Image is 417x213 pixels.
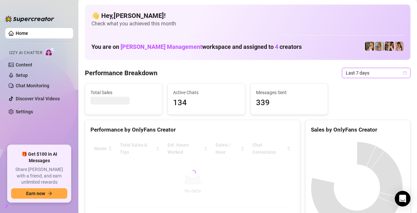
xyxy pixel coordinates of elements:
[256,89,322,96] span: Messages Sent
[11,188,67,199] button: Earn nowarrow-right
[375,42,384,51] img: Sav
[3,204,8,208] span: build
[11,151,67,164] span: 🎁 Get $100 in AI Messages
[9,50,42,56] span: Izzy AI Chatter
[16,73,28,78] a: Setup
[90,89,157,96] span: Total Sales
[403,71,407,75] span: calendar
[48,191,52,196] span: arrow-right
[26,191,45,196] span: Earn now
[85,68,157,78] h4: Performance Breakdown
[16,109,33,114] a: Settings
[91,43,302,50] h1: You are on workspace and assigned to creators
[394,42,404,51] img: Runa
[16,62,32,67] a: Content
[16,31,28,36] a: Home
[90,125,295,134] div: Performance by OnlyFans Creator
[11,166,67,186] span: Share [PERSON_NAME] with a friend, and earn unlimited rewards
[275,43,278,50] span: 4
[45,47,55,57] img: AI Chatter
[189,169,197,177] span: loading
[91,11,404,20] h4: 👋 Hey, [PERSON_NAME] !
[311,125,405,134] div: Sales by OnlyFans Creator
[256,97,322,109] span: 339
[385,42,394,51] img: Runa
[16,83,49,88] a: Chat Monitoring
[173,89,239,96] span: Active Chats
[91,20,404,27] span: Check what you achieved this month
[395,191,410,206] div: Open Intercom Messenger
[173,97,239,109] span: 134
[120,43,202,50] span: [PERSON_NAME] Management
[346,68,407,78] span: Last 7 days
[365,42,374,51] img: Charli
[5,16,54,22] img: logo-BBDzfeDw.svg
[16,96,60,101] a: Discover Viral Videos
